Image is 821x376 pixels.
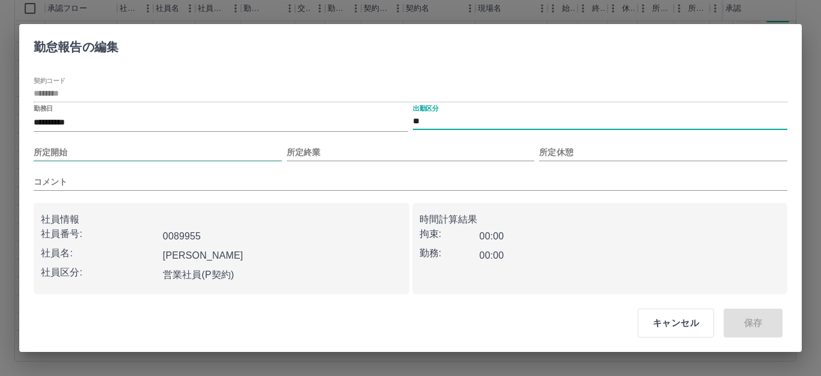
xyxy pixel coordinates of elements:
[41,246,158,260] p: 社員名:
[480,231,504,241] b: 00:00
[19,24,133,65] h2: 勤怠報告の編集
[420,246,480,260] p: 勤務:
[34,103,53,112] label: 勤務日
[413,103,438,112] label: 出勤区分
[480,250,504,260] b: 00:00
[41,265,158,280] p: 社員区分:
[420,227,480,241] p: 拘束:
[163,250,243,260] b: [PERSON_NAME]
[163,231,201,241] b: 0089955
[163,270,234,280] b: 営業社員(P契約)
[638,309,714,337] button: キャンセル
[41,227,158,241] p: 社員番号:
[420,212,781,227] p: 時間計算結果
[41,212,402,227] p: 社員情報
[34,76,66,85] label: 契約コード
